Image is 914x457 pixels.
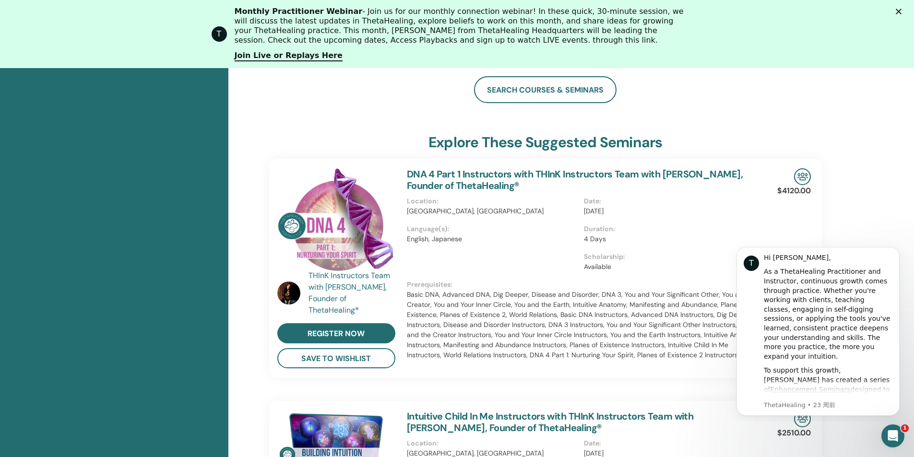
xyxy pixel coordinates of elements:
p: $4120.00 [777,185,811,197]
div: Profile image for ThetaHealing [212,26,227,42]
p: $2510.00 [777,427,811,439]
p: Language(s) : [407,224,578,234]
p: Location : [407,438,578,448]
div: - Join us for our monthly connection webinar! In these quick, 30-minute session, we will discuss ... [235,7,688,45]
iframe: Intercom notifications 消息 [722,238,914,422]
span: register now [308,328,365,339]
p: Date : [584,196,755,206]
p: Duration : [584,224,755,234]
p: [GEOGRAPHIC_DATA], [GEOGRAPHIC_DATA] [407,206,578,216]
button: save to wishlist [277,348,395,368]
p: [DATE] [584,206,755,216]
iframe: Intercom live chat [881,424,904,447]
a: Intuitive Child In Me Instructors with THInK Instructors Team with [PERSON_NAME], Founder of Thet... [407,410,694,434]
span: 1 [901,424,909,432]
p: Available [584,262,755,272]
a: Enhancement Seminars [48,147,129,155]
div: 关闭 [896,9,905,14]
a: search courses & seminars [474,76,617,103]
p: 4 Days [584,234,755,244]
img: default.jpg [277,281,300,305]
a: Join Live or Replays Here [235,51,343,61]
b: Monthly Practitioner Webinar [235,7,363,16]
p: Location : [407,196,578,206]
h3: explore these suggested seminars [428,134,662,151]
a: THInK Instructors Team with [PERSON_NAME], Founder of ThetaHealing® [309,270,397,316]
p: Prerequisites : [407,280,761,290]
p: Basic DNA, Advanced DNA, Dig Deeper, Disease and Disorder, DNA 3, You and Your Significant Other,... [407,290,761,360]
p: English, Japanese [407,234,578,244]
p: Date : [584,438,755,448]
p: Message from ThetaHealing, sent 23 周前 [42,163,170,171]
a: register now [277,323,395,343]
p: Scholarship : [584,252,755,262]
a: DNA 4 Part 1 Instructors with THInK Instructors Team with [PERSON_NAME], Founder of ThetaHealing® [407,168,743,192]
img: DNA 4 Part 1 Instructors [277,168,395,273]
div: To support this growth, [PERSON_NAME] has created a series of designed to help you refine your kn... [42,128,170,231]
img: In-Person Seminar [794,168,811,185]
